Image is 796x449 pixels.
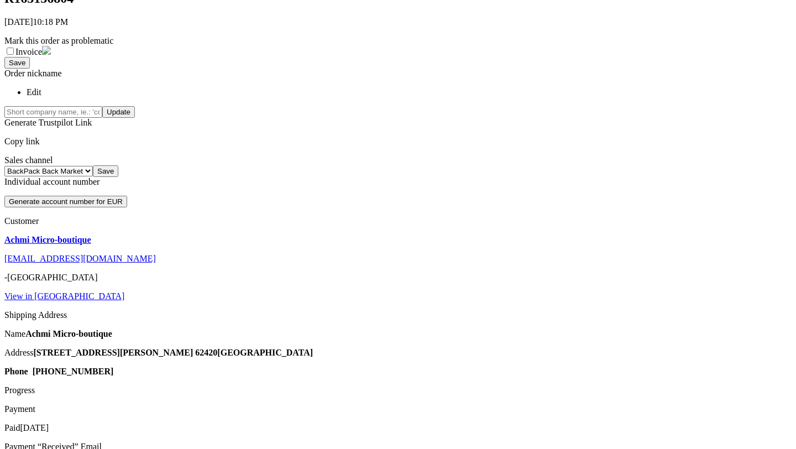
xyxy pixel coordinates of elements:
div: Sales channel [4,155,792,165]
span: Address [4,348,33,357]
strong: [STREET_ADDRESS] [33,348,119,357]
p: Payment [4,404,792,414]
input: Save [93,165,118,177]
strong: Achmi Micro-boutique [25,329,112,338]
label: Invoice [15,47,42,56]
a: View in [GEOGRAPHIC_DATA] [4,291,124,301]
span: 10:18 PM [33,17,69,27]
div: Order nickname [4,69,792,97]
span: [DATE] [20,423,49,432]
button: Update [102,106,135,118]
button: Generate account number for EUR [4,196,127,207]
span: [GEOGRAPHIC_DATA] [7,273,97,282]
a: [EMAIL_ADDRESS][DOMAIN_NAME] [4,254,156,263]
p: Paid [4,423,792,433]
span: Name [4,329,25,338]
strong: [GEOGRAPHIC_DATA] [217,348,313,357]
a: Edit [27,87,41,97]
p: [DATE] [4,17,792,27]
div: Mark this order as problematic [4,36,792,46]
div: Shipping Address [4,310,792,320]
input: Short company name, ie.: 'coca-cola-inc' [4,106,102,118]
a: Achmi Micro-boutique [4,235,91,244]
div: Individual account number [4,177,792,187]
a: Copy link [4,137,40,146]
img: icon-invoice-flag.svg [42,46,51,55]
button: Save [4,57,30,69]
span: - [4,273,7,282]
div: Generate Trustpilot Link [4,118,792,128]
strong: [PERSON_NAME] 62420 [120,348,217,357]
div: Progress [4,385,792,395]
strong: Phone [PHONE_NUMBER] [4,367,113,376]
div: Customer [4,216,792,226]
